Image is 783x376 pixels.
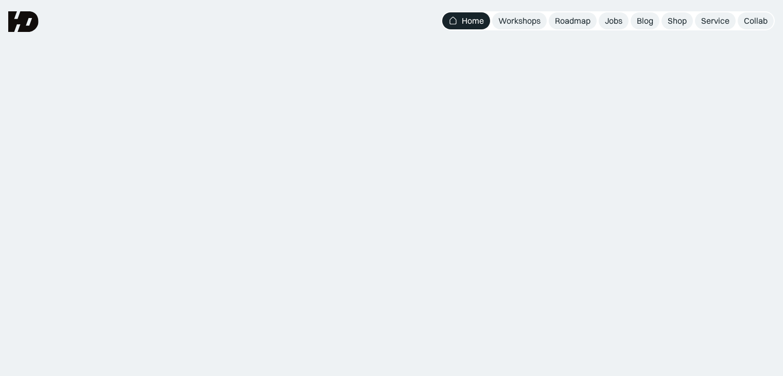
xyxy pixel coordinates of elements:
[744,15,768,26] div: Collab
[738,12,774,29] a: Collab
[605,15,622,26] div: Jobs
[492,12,547,29] a: Workshops
[442,12,490,29] a: Home
[555,15,590,26] div: Roadmap
[549,12,597,29] a: Roadmap
[631,12,659,29] a: Blog
[599,12,629,29] a: Jobs
[668,15,687,26] div: Shop
[662,12,693,29] a: Shop
[695,12,736,29] a: Service
[637,15,653,26] div: Blog
[498,15,541,26] div: Workshops
[701,15,729,26] div: Service
[462,15,484,26] div: Home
